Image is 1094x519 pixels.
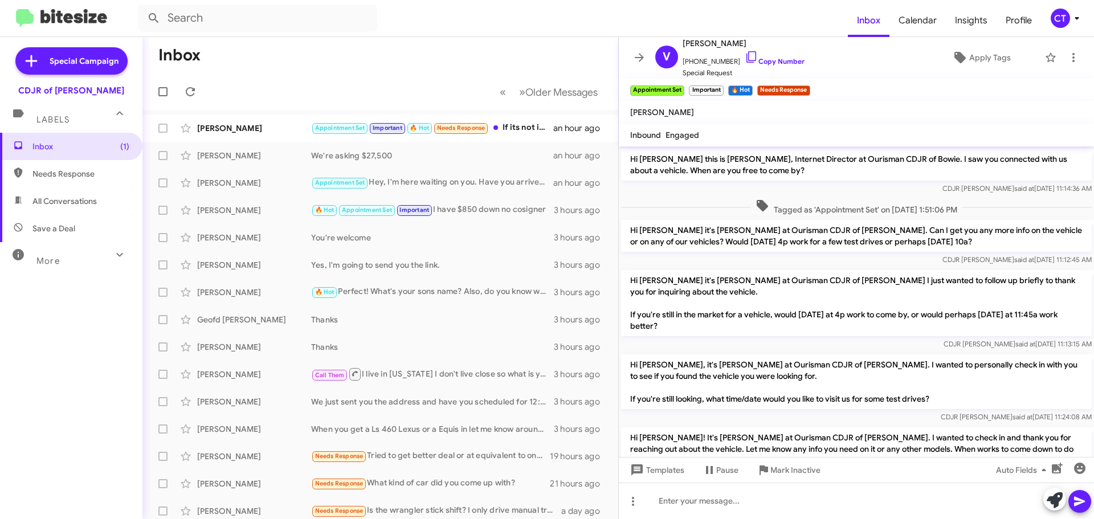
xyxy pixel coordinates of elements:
div: Yes, I'm going to send you the link. [311,259,554,271]
p: Hi [PERSON_NAME] this is [PERSON_NAME], Internet Director at Ourisman CDJR of Bowie. I saw you co... [621,149,1092,181]
nav: Page navigation example [493,80,605,104]
div: If its not in the range of [DATE] to [DATE] its cool [311,121,553,134]
span: Important [373,124,402,132]
span: Auto Fields [996,460,1051,480]
span: said at [1014,184,1034,193]
button: Mark Inactive [748,460,830,480]
div: 3 hours ago [554,423,609,435]
span: More [36,256,60,266]
div: [PERSON_NAME] [197,150,311,161]
small: Needs Response [757,85,810,96]
span: Engaged [666,130,699,140]
div: Thanks [311,341,554,353]
span: Older Messages [525,86,598,99]
span: Mark Inactive [770,460,820,480]
span: CDJR [PERSON_NAME] [DATE] 11:14:36 AM [942,184,1092,193]
span: Special Request [683,67,805,79]
div: [PERSON_NAME] [197,259,311,271]
span: Call Them [315,371,345,379]
span: Important [399,206,429,214]
div: We're asking $27,500 [311,150,553,161]
span: Needs Response [32,168,129,179]
span: [PHONE_NUMBER] [683,50,805,67]
span: V [663,48,671,66]
div: 19 hours ago [550,451,609,462]
p: Hi [PERSON_NAME] it's [PERSON_NAME] at Ourisman CDJR of [PERSON_NAME]. Can I get you any more inf... [621,220,1092,252]
a: Special Campaign [15,47,128,75]
small: Appointment Set [630,85,684,96]
span: » [519,85,525,99]
div: 21 hours ago [550,478,609,489]
div: Is the wrangler stick shift? I only drive manual transmission, no automatics [311,504,561,517]
button: Previous [493,80,513,104]
div: [PERSON_NAME] [197,396,311,407]
div: You're welcome [311,232,554,243]
span: All Conversations [32,195,97,207]
span: [PERSON_NAME] [630,107,694,117]
div: Geofd [PERSON_NAME] [197,314,311,325]
a: Profile [997,4,1041,37]
div: Hey, I'm here waiting on you. Have you arrived? [311,176,553,189]
button: Next [512,80,605,104]
a: Inbox [848,4,889,37]
span: (1) [120,141,129,152]
div: 3 hours ago [554,314,609,325]
div: [PERSON_NAME] [197,478,311,489]
a: Copy Number [745,57,805,66]
span: Inbound [630,130,661,140]
div: 3 hours ago [554,396,609,407]
span: Needs Response [315,480,364,487]
div: [PERSON_NAME] [197,369,311,380]
span: Needs Response [315,507,364,514]
span: Special Campaign [50,55,119,67]
small: 🔥 Hot [728,85,753,96]
div: [PERSON_NAME] [197,423,311,435]
div: 3 hours ago [554,341,609,353]
div: 3 hours ago [554,232,609,243]
div: a day ago [561,505,609,517]
a: Insights [946,4,997,37]
div: [PERSON_NAME] [197,205,311,216]
div: I live in [US_STATE] I don't live close so what is your bottom line on that please without the trade [311,367,554,381]
span: [PERSON_NAME] [683,36,805,50]
span: « [500,85,506,99]
div: 3 hours ago [554,259,609,271]
div: [PERSON_NAME] [197,122,311,134]
div: We just sent you the address and have you scheduled for 12:30pm. Should I edit the time? [311,396,554,407]
span: Labels [36,115,70,125]
div: [PERSON_NAME] [197,287,311,298]
p: Hi [PERSON_NAME], it's [PERSON_NAME] at Ourisman CDJR of [PERSON_NAME]. I wanted to personally ch... [621,354,1092,409]
span: Templates [628,460,684,480]
span: Appointment Set [315,124,365,132]
div: [PERSON_NAME] [197,451,311,462]
div: an hour ago [553,122,609,134]
button: Auto Fields [987,460,1060,480]
h1: Inbox [158,46,201,64]
span: Needs Response [315,452,364,460]
span: 🔥 Hot [315,206,334,214]
span: Pause [716,460,738,480]
div: 3 hours ago [554,287,609,298]
div: 3 hours ago [554,369,609,380]
input: Search [138,5,377,32]
div: What kind of car did you come up with? [311,477,550,490]
span: Tagged as 'Appointment Set' on [DATE] 1:51:06 PM [751,199,962,215]
span: CDJR [PERSON_NAME] [DATE] 11:12:45 AM [942,255,1092,264]
div: [PERSON_NAME] [197,505,311,517]
span: said at [1014,255,1034,264]
span: Needs Response [437,124,485,132]
a: Calendar [889,4,946,37]
span: said at [1013,412,1032,421]
div: [PERSON_NAME] [197,177,311,189]
span: Save a Deal [32,223,75,234]
div: Tried to get better deal or at equivalent to one of your sister stores but to no avail and then g... [311,449,550,463]
span: CDJR [PERSON_NAME] [DATE] 11:13:15 AM [944,340,1092,348]
button: CT [1041,9,1081,28]
span: 🔥 Hot [410,124,429,132]
div: an hour ago [553,150,609,161]
div: [PERSON_NAME] [197,232,311,243]
span: Appointment Set [342,206,392,214]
